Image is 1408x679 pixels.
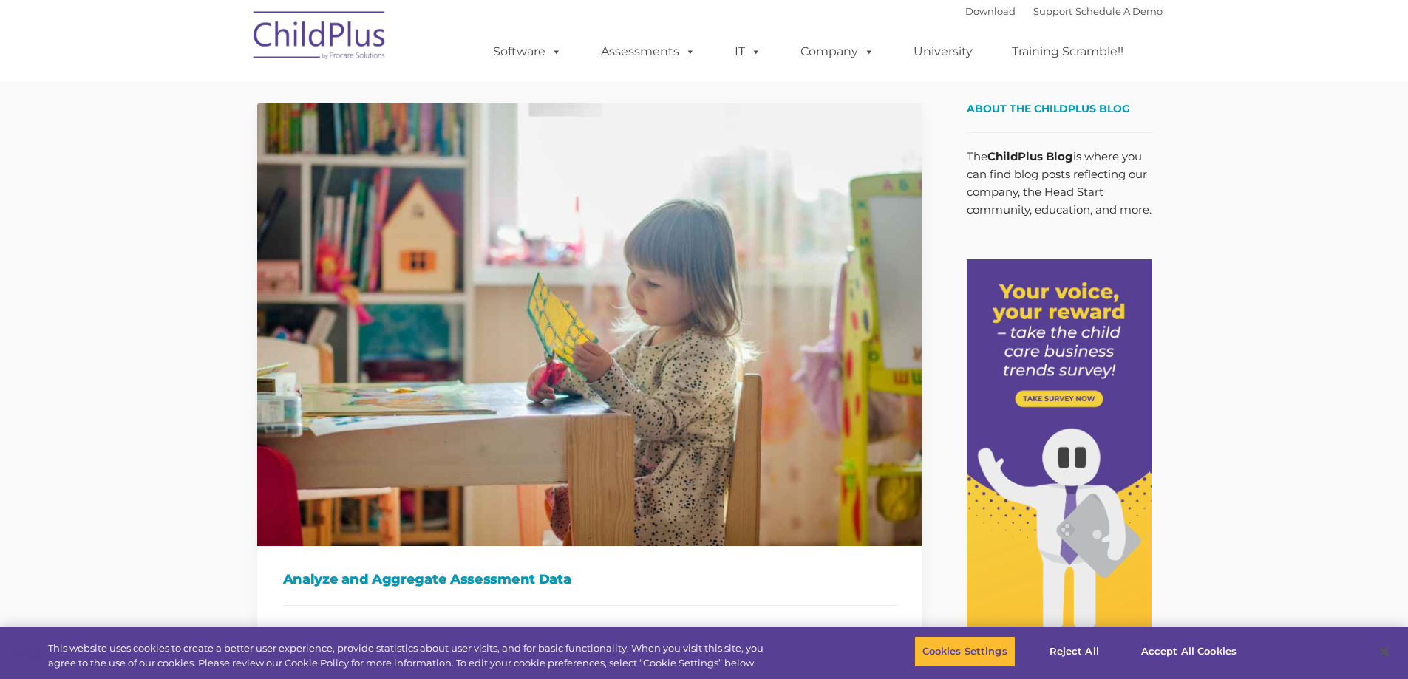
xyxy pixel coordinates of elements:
[965,5,1163,17] font: |
[899,37,987,66] a: University
[48,641,775,670] div: This website uses cookies to create a better user experience, provide statistics about user visit...
[967,102,1130,115] span: About the ChildPlus Blog
[586,37,710,66] a: Assessments
[720,37,776,66] a: IT
[997,37,1138,66] a: Training Scramble!!
[246,1,394,75] img: ChildPlus by Procare Solutions
[478,37,577,66] a: Software
[967,148,1152,219] p: The is where you can find blog posts reflecting our company, the Head Start community, education,...
[914,636,1016,667] button: Cookies Settings
[786,37,889,66] a: Company
[1368,635,1401,668] button: Close
[1028,636,1120,667] button: Reject All
[1033,5,1072,17] a: Support
[283,568,897,590] h1: Analyze and Aggregate Assessment Data
[965,5,1016,17] a: Download
[1075,5,1163,17] a: Schedule A Demo
[257,103,922,546] img: girl in white long sleeve dress sitting on brown wooden chair cutting paper
[987,149,1073,163] strong: ChildPlus Blog
[1133,636,1245,667] button: Accept All Cookies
